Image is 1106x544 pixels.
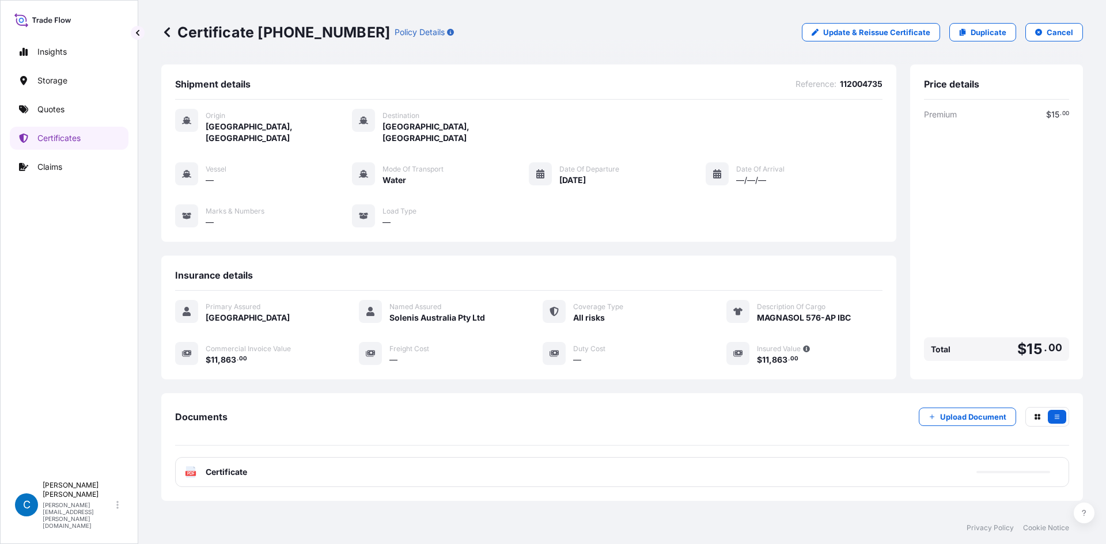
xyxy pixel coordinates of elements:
[382,165,444,174] span: Mode of Transport
[757,356,762,364] span: $
[1051,111,1059,119] span: 15
[924,78,979,90] span: Price details
[1044,344,1047,351] span: .
[382,111,419,120] span: Destination
[1048,344,1062,351] span: 00
[796,78,836,90] span: Reference :
[211,356,218,364] span: 11
[919,408,1016,426] button: Upload Document
[37,75,67,86] p: Storage
[206,344,291,353] span: Commercial Invoice Value
[206,174,214,186] span: —
[37,46,67,58] p: Insights
[559,165,619,174] span: Date of Departure
[175,269,253,281] span: Insurance details
[1062,112,1069,116] span: 00
[206,302,260,311] span: Primary Assured
[23,499,31,511] span: C
[206,356,211,364] span: $
[237,357,238,361] span: .
[757,302,825,311] span: Description Of Cargo
[206,312,290,324] span: [GEOGRAPHIC_DATA]
[382,207,416,216] span: Load Type
[175,411,228,423] span: Documents
[206,111,225,120] span: Origin
[1047,26,1073,38] p: Cancel
[382,216,391,228] span: —
[1027,342,1042,356] span: 15
[757,312,851,324] span: MAGNASOL 576-AP IBC
[788,357,790,361] span: .
[187,471,195,475] text: PDF
[1025,23,1083,41] button: Cancel
[971,26,1006,38] p: Duplicate
[1017,342,1027,356] span: $
[10,98,128,121] a: Quotes
[573,302,623,311] span: Coverage Type
[762,356,769,364] span: 11
[218,356,221,364] span: ,
[736,165,785,174] span: Date of Arrival
[37,132,81,144] p: Certificates
[840,78,882,90] span: 112004735
[43,481,114,499] p: [PERSON_NAME] [PERSON_NAME]
[1023,523,1069,532] a: Cookie Notice
[1060,112,1062,116] span: .
[43,501,114,529] p: [PERSON_NAME][EMAIL_ADDRESS][PERSON_NAME][DOMAIN_NAME]
[10,69,128,92] a: Storage
[802,23,940,41] a: Update & Reissue Certificate
[389,302,441,311] span: Named Assured
[395,26,445,38] p: Policy Details
[931,344,950,355] span: Total
[175,78,251,90] span: Shipment details
[389,312,485,324] span: Solenis Australia Pty Ltd
[736,174,766,186] span: —/—/—
[949,23,1016,41] a: Duplicate
[382,121,529,144] span: [GEOGRAPHIC_DATA], [GEOGRAPHIC_DATA]
[221,356,236,364] span: 863
[1046,111,1051,119] span: $
[37,161,62,173] p: Claims
[790,357,798,361] span: 00
[967,523,1014,532] a: Privacy Policy
[772,356,787,364] span: 863
[206,207,264,216] span: Marks & Numbers
[573,354,581,366] span: —
[573,344,605,353] span: Duty Cost
[823,26,930,38] p: Update & Reissue Certificate
[37,104,65,115] p: Quotes
[10,155,128,178] a: Claims
[389,344,429,353] span: Freight Cost
[206,121,352,144] span: [GEOGRAPHIC_DATA], [GEOGRAPHIC_DATA]
[10,40,128,63] a: Insights
[382,174,406,186] span: Water
[206,466,247,478] span: Certificate
[389,354,397,366] span: —
[10,127,128,150] a: Certificates
[757,344,801,353] span: Insured Value
[559,174,586,186] span: [DATE]
[239,357,247,361] span: 00
[206,216,214,228] span: —
[206,165,226,174] span: Vessel
[769,356,772,364] span: ,
[940,411,1006,423] p: Upload Document
[924,109,957,120] span: Premium
[161,23,390,41] p: Certificate [PHONE_NUMBER]
[573,312,605,324] span: All risks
